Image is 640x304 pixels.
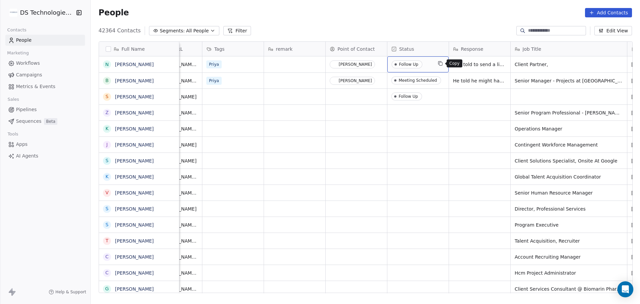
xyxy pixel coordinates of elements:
[105,221,108,228] div: S
[399,46,414,52] span: Status
[515,270,623,276] span: Hcm Project Administrator
[515,190,623,196] span: Senior Human Resource Manager
[511,42,627,56] div: Job Title
[105,269,109,276] div: C
[55,289,86,295] span: Help & Support
[105,61,108,68] div: N
[399,78,437,83] div: Meeting Scheduled
[145,238,235,244] a: [URL][DOMAIN_NAME][PERSON_NAME]
[617,281,633,297] div: Open Intercom Messenger
[145,78,235,83] a: [URL][DOMAIN_NAME][PERSON_NAME]
[99,27,141,35] span: 42364 Contacts
[202,42,264,56] div: Tags
[105,173,108,180] div: K
[5,129,21,139] span: Tools
[145,270,235,276] a: [URL][DOMAIN_NAME][PERSON_NAME]
[5,35,85,46] a: People
[145,158,197,164] a: [URL][DOMAIN_NAME]
[115,126,154,131] a: [PERSON_NAME]
[4,25,29,35] span: Contacts
[122,46,145,52] span: Full Name
[145,110,235,115] a: [URL][DOMAIN_NAME][PERSON_NAME]
[115,270,154,276] a: [PERSON_NAME]
[399,94,418,99] div: Follow Up
[326,42,387,56] div: Point of Contact
[145,174,235,180] a: [URL][DOMAIN_NAME][PERSON_NAME]
[5,81,85,92] a: Metrics & Events
[387,42,449,56] div: Status
[16,106,37,113] span: Pipelines
[515,238,623,244] span: Talent Acquisition, Recruiter
[145,62,235,67] a: [URL][DOMAIN_NAME][PERSON_NAME]
[5,116,85,127] a: SequencesBeta
[106,141,107,148] div: J
[145,94,197,99] a: [URL][DOMAIN_NAME]
[115,78,154,83] a: [PERSON_NAME]
[515,222,623,228] span: Program Executive
[515,206,623,212] span: Director, Professional Services
[5,150,85,162] a: AI Agents
[99,56,179,293] div: grid
[16,71,42,78] span: Campaigns
[16,60,40,67] span: Workflows
[16,83,55,90] span: Metrics & Events
[160,27,185,34] span: Segments:
[49,289,86,295] a: Help & Support
[5,104,85,115] a: Pipelines
[105,205,108,212] div: S
[115,158,154,164] a: [PERSON_NAME]
[453,77,506,84] span: He told he might have some needs in November he will reahout at that told get on a call [DATE] at...
[8,7,71,18] button: DS Technologies Inc
[214,46,225,52] span: Tags
[105,93,108,100] div: S
[186,27,209,34] span: All People
[594,26,632,35] button: Edit View
[515,158,623,164] span: Client Solutions Specialist, Onsite At Google
[453,61,506,68] span: She told to send a linkedin msg or an email I will respond to that
[115,110,154,115] a: [PERSON_NAME]
[515,125,623,132] span: Operations Manager
[515,254,623,260] span: Account Recruiting Manager
[264,42,325,56] div: remark
[145,222,235,228] a: [URL][DOMAIN_NAME][PERSON_NAME]
[461,46,483,52] span: Response
[206,77,222,85] span: Priya
[145,206,197,212] a: [URL][DOMAIN_NAME]
[449,42,510,56] div: Response
[115,174,154,180] a: [PERSON_NAME]
[105,253,109,260] div: C
[99,8,129,18] span: People
[105,157,108,164] div: S
[16,141,28,148] span: Apps
[276,46,293,52] span: remark
[20,8,74,17] span: DS Technologies Inc
[145,190,235,196] a: [URL][DOMAIN_NAME][PERSON_NAME]
[105,285,109,292] div: G
[115,190,154,196] a: [PERSON_NAME]
[515,61,623,68] span: Client Partner,
[5,94,22,104] span: Sales
[115,206,154,212] a: [PERSON_NAME]
[515,286,623,292] span: Client Services Consultant @ Biomarin Pharmaceutical
[5,58,85,69] a: Workflows
[5,69,85,80] a: Campaigns
[4,48,32,58] span: Marketing
[5,139,85,150] a: Apps
[115,254,154,260] a: [PERSON_NAME]
[515,77,623,84] span: Senior Manager - Projects at [GEOGRAPHIC_DATA]
[115,94,154,99] a: [PERSON_NAME]
[115,222,154,228] a: [PERSON_NAME]
[399,62,418,67] div: Follow Up
[44,118,57,125] span: Beta
[115,286,154,292] a: [PERSON_NAME]
[145,254,235,260] a: [URL][DOMAIN_NAME][PERSON_NAME]
[585,8,632,17] button: Add Contacts
[206,60,222,68] span: Priya
[145,126,235,131] a: [URL][DOMAIN_NAME][PERSON_NAME]
[339,78,372,83] div: [PERSON_NAME]
[105,109,109,116] div: Z
[105,189,109,196] div: V
[9,9,17,17] img: DS%20Updated%20Logo.jpg
[115,62,154,67] a: [PERSON_NAME]
[145,142,197,147] a: [URL][DOMAIN_NAME]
